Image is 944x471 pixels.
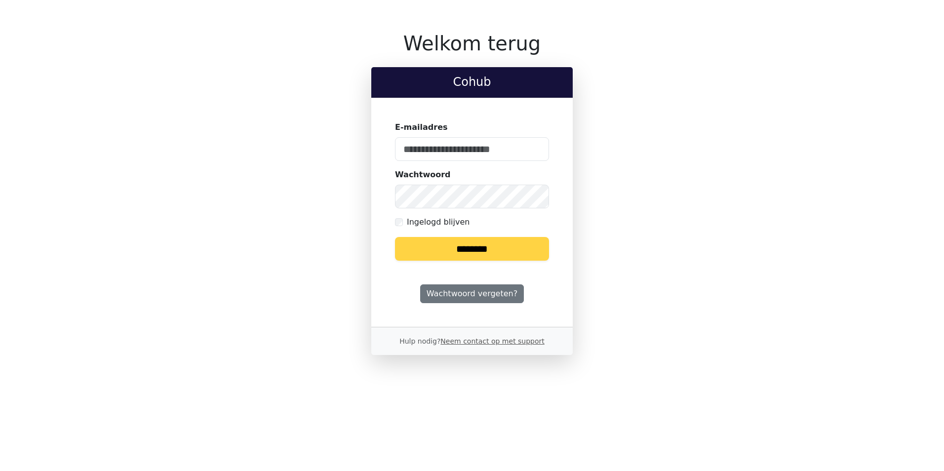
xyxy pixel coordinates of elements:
[395,169,451,181] label: Wachtwoord
[379,75,565,89] h2: Cohub
[407,216,470,228] label: Ingelogd blijven
[395,121,448,133] label: E-mailadres
[399,337,545,345] small: Hulp nodig?
[440,337,544,345] a: Neem contact op met support
[420,284,524,303] a: Wachtwoord vergeten?
[371,32,573,55] h1: Welkom terug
